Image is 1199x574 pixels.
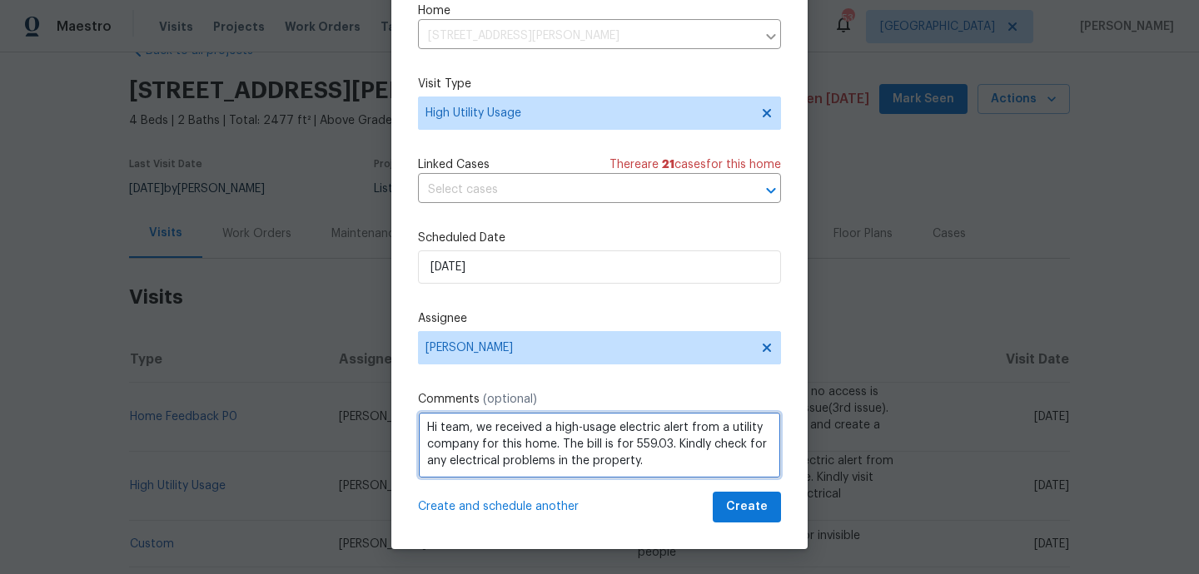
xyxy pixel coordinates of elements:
span: [PERSON_NAME] [425,341,752,354]
span: Create and schedule another [418,498,579,515]
input: Select cases [418,177,734,203]
label: Home [418,2,781,19]
input: M/D/YYYY [418,250,781,284]
label: Visit Type [418,76,781,92]
label: Scheduled Date [418,230,781,246]
span: High Utility Usage [425,105,749,121]
input: Enter in an address [418,23,756,49]
span: 21 [662,159,674,171]
label: Comments [418,391,781,408]
span: Create [726,497,768,517]
span: Linked Cases [418,156,490,173]
button: Open [759,179,783,202]
span: There are case s for this home [609,156,781,173]
button: Create [713,492,781,522]
span: (optional) [483,393,537,405]
label: Assignee [418,310,781,327]
textarea: Hi team, we received a high-usage electric alert from a utility company for this home. The bill i... [418,412,781,478]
